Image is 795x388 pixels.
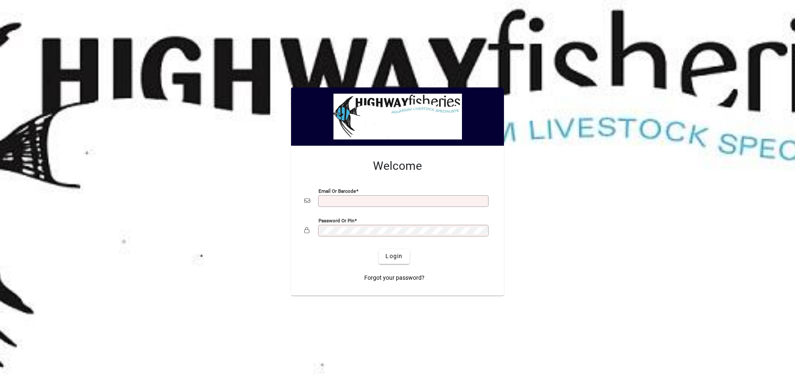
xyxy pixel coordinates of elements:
[318,217,354,223] mat-label: Password or Pin
[361,271,428,286] a: Forgot your password?
[385,252,402,261] span: Login
[364,274,425,282] span: Forgot your password?
[318,188,356,194] mat-label: Email or Barcode
[304,159,491,173] h2: Welcome
[379,249,409,264] button: Login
